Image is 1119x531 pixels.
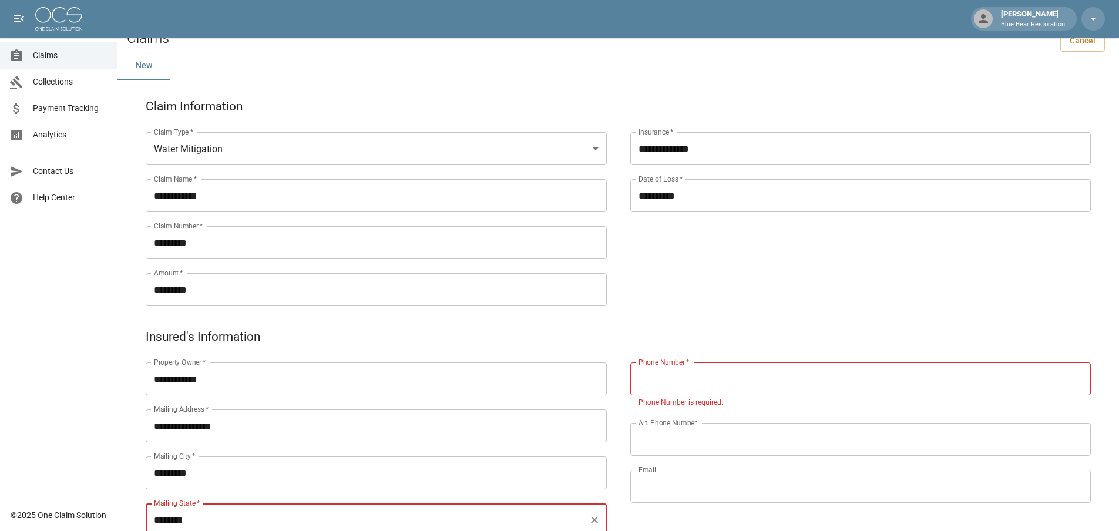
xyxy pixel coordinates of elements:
[127,30,169,47] h2: Claims
[154,127,193,137] label: Claim Type
[154,357,206,367] label: Property Owner
[33,165,107,177] span: Contact Us
[630,179,1083,212] input: Choose date, selected date is Aug 27, 2025
[146,132,607,165] div: Water Mitigation
[586,512,603,528] button: Clear
[154,498,200,508] label: Mailing State
[154,221,203,231] label: Claim Number
[11,509,106,521] div: © 2025 One Claim Solution
[33,191,107,204] span: Help Center
[35,7,82,31] img: ocs-logo-white-transparent.png
[639,174,683,184] label: Date of Loss
[33,102,107,115] span: Payment Tracking
[639,418,697,428] label: Alt. Phone Number
[33,129,107,141] span: Analytics
[639,397,1083,409] p: Phone Number is required.
[639,357,689,367] label: Phone Number
[1060,30,1105,52] a: Cancel
[154,174,197,184] label: Claim Name
[639,127,673,137] label: Insurance
[1001,20,1065,30] p: Blue Bear Restoration
[154,268,183,278] label: Amount
[33,76,107,88] span: Collections
[154,404,209,414] label: Mailing Address
[7,7,31,31] button: open drawer
[996,8,1070,29] div: [PERSON_NAME]
[154,451,196,461] label: Mailing City
[117,52,170,80] button: New
[639,465,656,475] label: Email
[33,49,107,62] span: Claims
[117,52,1119,80] div: dynamic tabs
